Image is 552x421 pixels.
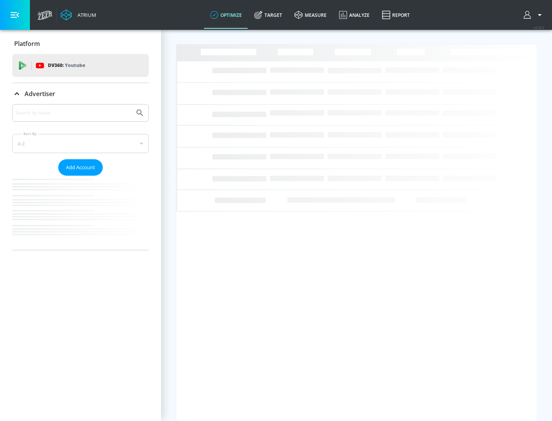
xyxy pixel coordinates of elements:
a: Report [376,1,416,29]
div: DV360: Youtube [12,54,149,77]
div: Platform [12,33,149,54]
a: measure [288,1,333,29]
span: Add Account [66,163,95,172]
div: A-Z [12,134,149,153]
div: Advertiser [12,83,149,104]
p: Youtube [65,61,85,69]
div: Advertiser [12,104,149,250]
p: Advertiser [25,90,55,98]
a: Target [248,1,288,29]
p: Platform [14,39,40,48]
a: optimize [204,1,248,29]
button: Add Account [58,159,103,176]
a: Analyze [333,1,376,29]
nav: list of Advertiser [12,176,149,250]
input: Search by name [15,108,131,118]
a: Atrium [61,9,96,21]
label: Sort By [22,131,38,136]
p: DV360: [48,61,85,70]
div: Atrium [74,11,96,18]
span: v 4.25.2 [534,25,544,29]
